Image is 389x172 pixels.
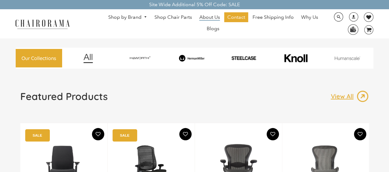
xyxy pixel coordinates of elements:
[249,12,297,22] a: Free Shipping Info
[115,54,165,62] img: image_7_14f0750b-d084-457f-979a-a1ab9f6582c4.png
[167,55,217,61] img: image_8_173eb7e0-7579-41b4-bc8e-4ba0b8ba93e8.png
[267,128,279,140] button: Add To Wishlist
[105,13,150,22] a: Shop by Brand
[196,12,223,22] a: About Us
[199,14,220,21] span: About Us
[204,24,222,34] a: Blogs
[354,128,366,140] button: Add To Wishlist
[16,49,62,68] a: Our Collections
[301,14,318,21] span: Why Us
[20,90,108,107] a: Featured Products
[271,54,321,63] img: image_10_1.png
[154,14,192,21] span: Shop Chair Parts
[298,12,321,22] a: Why Us
[99,12,327,35] nav: DesktopNavigation
[331,92,356,100] p: View All
[179,128,192,140] button: Add To Wishlist
[219,56,269,60] img: PHOTO-2024-07-09-00-53-10-removebg-preview.png
[12,18,73,29] img: chairorama
[252,14,294,21] span: Free Shipping Info
[322,56,372,60] img: image_11.png
[224,12,248,22] a: Contact
[151,12,195,22] a: Shop Chair Parts
[331,90,369,102] a: View All
[348,25,358,34] img: WhatsApp_Image_2024-07-12_at_16.23.01.webp
[92,128,104,140] button: Add To Wishlist
[227,14,245,21] span: Contact
[20,90,108,102] h1: Featured Products
[207,26,219,32] span: Blogs
[356,90,369,102] img: image_13.png
[71,54,105,63] img: image_12.png
[32,133,42,137] text: SALE
[120,133,129,137] text: SALE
